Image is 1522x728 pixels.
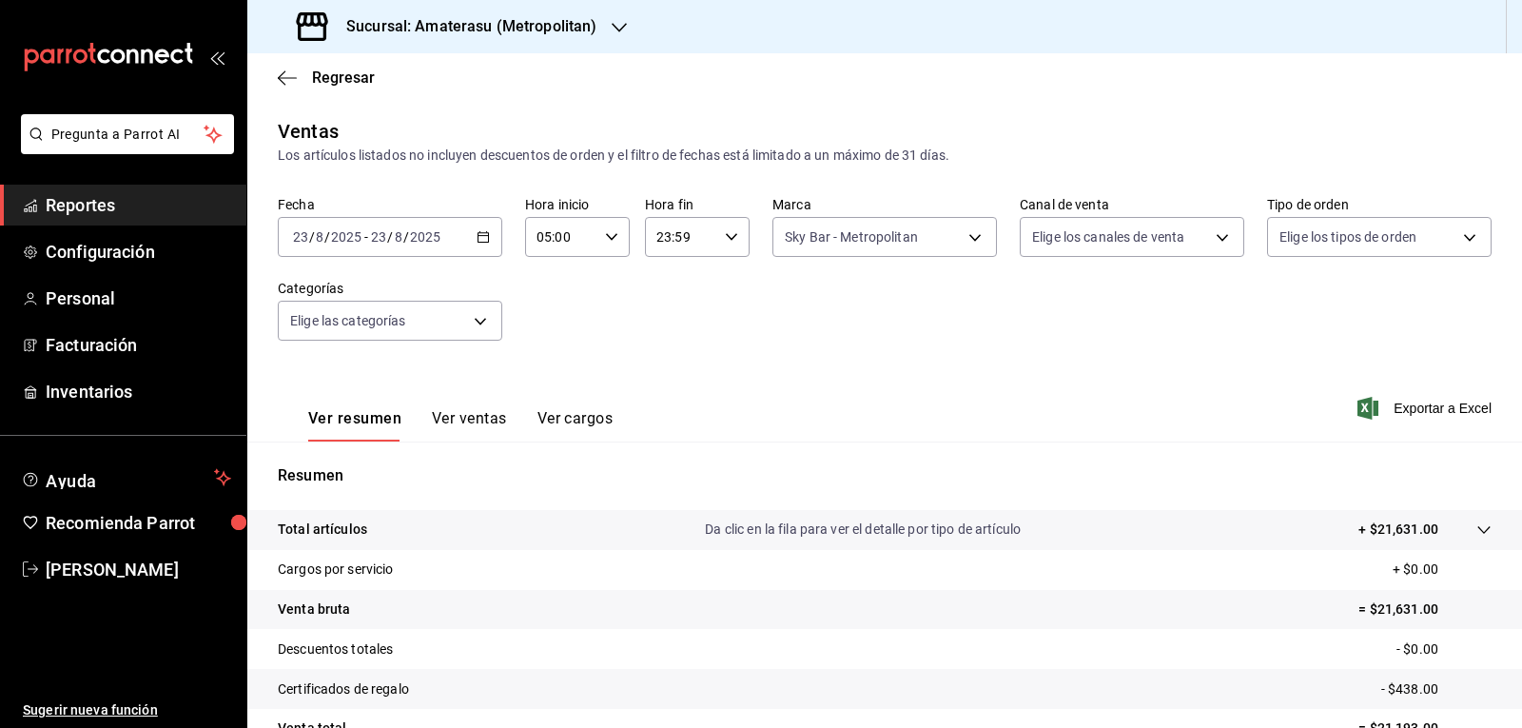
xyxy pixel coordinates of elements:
[394,229,403,245] input: --
[278,146,1492,166] div: Los artículos listados no incluyen descuentos de orden y el filtro de fechas está limitado a un m...
[278,464,1492,487] p: Resumen
[46,510,231,536] span: Recomienda Parrot
[1267,198,1492,211] label: Tipo de orden
[278,600,350,620] p: Venta bruta
[1381,679,1492,699] p: - $438.00
[23,700,231,720] span: Sugerir nueva función
[278,520,367,540] p: Total artículos
[292,229,309,245] input: --
[324,229,330,245] span: /
[432,409,507,442] button: Ver ventas
[403,229,409,245] span: /
[278,117,339,146] div: Ventas
[46,332,231,358] span: Facturación
[278,198,502,211] label: Fecha
[409,229,441,245] input: ----
[46,379,231,404] span: Inventarios
[645,198,750,211] label: Hora fin
[315,229,324,245] input: --
[330,229,362,245] input: ----
[1032,227,1184,246] span: Elige los canales de venta
[278,639,393,659] p: Descuentos totales
[312,69,375,87] span: Regresar
[278,560,394,580] p: Cargos por servicio
[309,229,315,245] span: /
[51,125,205,145] span: Pregunta a Parrot AI
[46,239,231,265] span: Configuración
[785,227,918,246] span: Sky Bar - Metropolitan
[364,229,368,245] span: -
[46,466,206,489] span: Ayuda
[370,229,387,245] input: --
[46,557,231,582] span: [PERSON_NAME]
[278,69,375,87] button: Regresar
[525,198,630,211] label: Hora inicio
[1393,560,1492,580] p: + $0.00
[705,520,1021,540] p: Da clic en la fila para ver el detalle por tipo de artículo
[308,409,613,442] div: navigation tabs
[278,679,409,699] p: Certificados de regalo
[209,49,224,65] button: open_drawer_menu
[308,409,401,442] button: Ver resumen
[278,282,502,295] label: Categorías
[46,285,231,311] span: Personal
[772,198,997,211] label: Marca
[13,138,234,158] a: Pregunta a Parrot AI
[21,114,234,154] button: Pregunta a Parrot AI
[331,15,596,38] h3: Sucursal: Amaterasu (Metropolitan)
[1279,227,1416,246] span: Elige los tipos de orden
[387,229,393,245] span: /
[1358,520,1438,540] p: + $21,631.00
[1358,600,1492,620] p: = $21,631.00
[1361,397,1492,420] button: Exportar a Excel
[1020,198,1244,211] label: Canal de venta
[46,192,231,218] span: Reportes
[537,409,614,442] button: Ver cargos
[290,311,406,330] span: Elige las categorías
[1396,639,1492,659] p: - $0.00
